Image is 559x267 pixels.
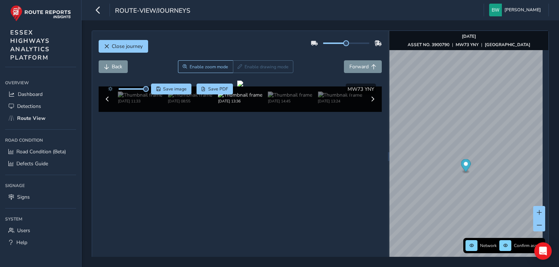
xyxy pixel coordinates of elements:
img: diamond-layout [489,4,502,16]
a: Signs [5,191,76,203]
span: Forward [349,63,369,70]
div: [DATE] 08:55 [168,98,212,104]
span: MW73 YNY [348,86,374,93]
div: Map marker [461,159,471,174]
img: Thumbnail frame [218,92,262,98]
button: Zoom [178,60,233,73]
a: Help [5,236,76,248]
strong: ASSET NO. 3900790 [408,42,449,48]
div: [DATE] 13:36 [218,98,262,104]
span: route-view/journeys [115,6,190,16]
div: Road Condition [5,135,76,146]
button: PDF [197,84,233,94]
a: Defects Guide [5,158,76,170]
img: rr logo [10,5,71,21]
img: Thumbnail frame [168,92,212,98]
a: Users [5,224,76,236]
span: Road Condition (Beta) [16,148,66,155]
span: Save PDF [208,86,228,92]
a: Road Condition (Beta) [5,146,76,158]
a: Dashboard [5,88,76,100]
button: [PERSON_NAME] [489,4,543,16]
button: Save [151,84,191,94]
span: Save image [163,86,187,92]
span: Enable zoom mode [190,64,228,70]
div: Signage [5,180,76,191]
img: Thumbnail frame [268,92,312,98]
button: Forward [344,60,382,73]
a: Detections [5,100,76,112]
button: Back [99,60,128,73]
span: Network [480,243,497,248]
span: Route View [17,115,45,122]
div: Open Intercom Messenger [534,242,552,260]
strong: MW73 YNY [456,42,479,48]
span: Confirm assets [514,243,543,248]
span: Users [17,227,30,234]
span: Dashboard [18,91,43,98]
strong: [DATE] [462,33,476,39]
button: Close journey [99,40,148,53]
span: [PERSON_NAME] [504,4,541,16]
div: System [5,214,76,224]
span: ESSEX HIGHWAYS ANALYTICS PLATFORM [10,28,50,62]
div: [DATE] 14:45 [268,98,312,104]
img: Thumbnail frame [318,92,362,98]
div: [DATE] 13:24 [318,98,362,104]
span: Signs [17,194,30,201]
span: Back [112,63,122,70]
img: Thumbnail frame [118,92,162,98]
span: Defects Guide [16,160,48,167]
span: Detections [17,103,41,110]
strong: [GEOGRAPHIC_DATA] [485,42,530,48]
span: Help [16,239,27,246]
div: [DATE] 11:33 [118,98,162,104]
div: | | [408,42,530,48]
div: Overview [5,77,76,88]
span: Close journey [112,43,143,50]
a: Route View [5,112,76,124]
